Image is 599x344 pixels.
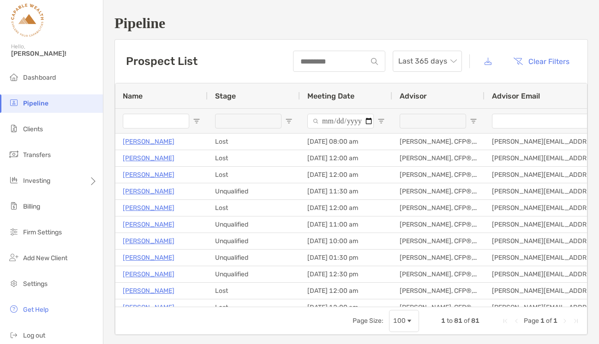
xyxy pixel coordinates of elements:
[123,235,174,247] a: [PERSON_NAME]
[513,317,520,325] div: Previous Page
[23,125,43,133] span: Clients
[123,252,174,263] a: [PERSON_NAME]
[208,183,300,199] div: Unqualified
[193,117,200,125] button: Open Filter Menu
[123,136,174,147] a: [PERSON_NAME]
[392,200,485,216] div: [PERSON_NAME], CFP®, CIMA, CEPA
[393,317,406,325] div: 100
[123,92,143,100] span: Name
[353,317,383,325] div: Page Size:
[123,169,174,181] a: [PERSON_NAME]
[11,50,97,58] span: [PERSON_NAME]!
[300,266,392,282] div: [DATE] 12:30 pm
[300,167,392,183] div: [DATE] 12:00 am
[8,303,19,315] img: get-help icon
[392,183,485,199] div: [PERSON_NAME], CFP®, CIMA, CEPA
[502,317,509,325] div: First Page
[553,317,557,325] span: 1
[300,134,392,150] div: [DATE] 08:00 am
[208,233,300,249] div: Unqualified
[392,216,485,233] div: [PERSON_NAME], CFP®, CIMA, CEPA
[23,228,62,236] span: Firm Settings
[492,92,540,100] span: Advisor Email
[23,280,48,288] span: Settings
[8,200,19,211] img: billing icon
[464,317,470,325] span: of
[307,114,374,128] input: Meeting Date Filter Input
[441,317,445,325] span: 1
[470,117,477,125] button: Open Filter Menu
[123,268,174,280] a: [PERSON_NAME]
[392,283,485,299] div: [PERSON_NAME], CFP®, CIMA, CEPA
[23,177,50,185] span: Investing
[398,51,456,71] span: Last 365 days
[377,117,385,125] button: Open Filter Menu
[8,278,19,289] img: settings icon
[123,219,174,230] p: [PERSON_NAME]
[208,200,300,216] div: Lost
[23,74,56,82] span: Dashboard
[8,71,19,82] img: dashboard icon
[23,99,48,107] span: Pipeline
[392,167,485,183] div: [PERSON_NAME], CFP®, CIMA, CEPA
[208,266,300,282] div: Unqualified
[561,317,569,325] div: Next Page
[572,317,580,325] div: Last Page
[123,186,174,197] a: [PERSON_NAME]
[208,167,300,183] div: Lost
[546,317,552,325] span: of
[300,200,392,216] div: [DATE] 12:00 am
[23,151,51,159] span: Transfers
[300,250,392,266] div: [DATE] 01:30 pm
[300,233,392,249] div: [DATE] 10:00 am
[400,92,427,100] span: Advisor
[11,4,44,37] img: Zoe Logo
[8,329,19,340] img: logout icon
[447,317,453,325] span: to
[371,58,378,65] img: input icon
[8,226,19,237] img: firm-settings icon
[454,317,462,325] span: 81
[8,175,19,186] img: investing icon
[300,183,392,199] div: [DATE] 11:30 am
[208,250,300,266] div: Unqualified
[114,15,588,32] h1: Pipeline
[123,202,174,214] a: [PERSON_NAME]
[392,299,485,315] div: [PERSON_NAME], CFP®, CIMA, CEPA
[392,266,485,282] div: [PERSON_NAME], CFP®, CIMA, CEPA
[392,250,485,266] div: [PERSON_NAME], CFP®, CIMA, CEPA
[23,332,45,339] span: Log out
[471,317,479,325] span: 81
[8,149,19,160] img: transfers icon
[389,310,419,332] div: Page Size
[506,51,576,71] button: Clear Filters
[285,117,293,125] button: Open Filter Menu
[300,283,392,299] div: [DATE] 12:00 am
[300,299,392,315] div: [DATE] 12:00 am
[123,152,174,164] a: [PERSON_NAME]
[123,114,189,128] input: Name Filter Input
[8,252,19,263] img: add_new_client icon
[23,306,48,314] span: Get Help
[300,150,392,166] div: [DATE] 12:00 am
[300,216,392,233] div: [DATE] 11:00 am
[208,134,300,150] div: Lost
[123,285,174,297] a: [PERSON_NAME]
[23,254,67,262] span: Add New Client
[208,150,300,166] div: Lost
[524,317,539,325] span: Page
[23,203,40,210] span: Billing
[123,302,174,313] a: [PERSON_NAME]
[208,216,300,233] div: Unqualified
[8,97,19,108] img: pipeline icon
[540,317,545,325] span: 1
